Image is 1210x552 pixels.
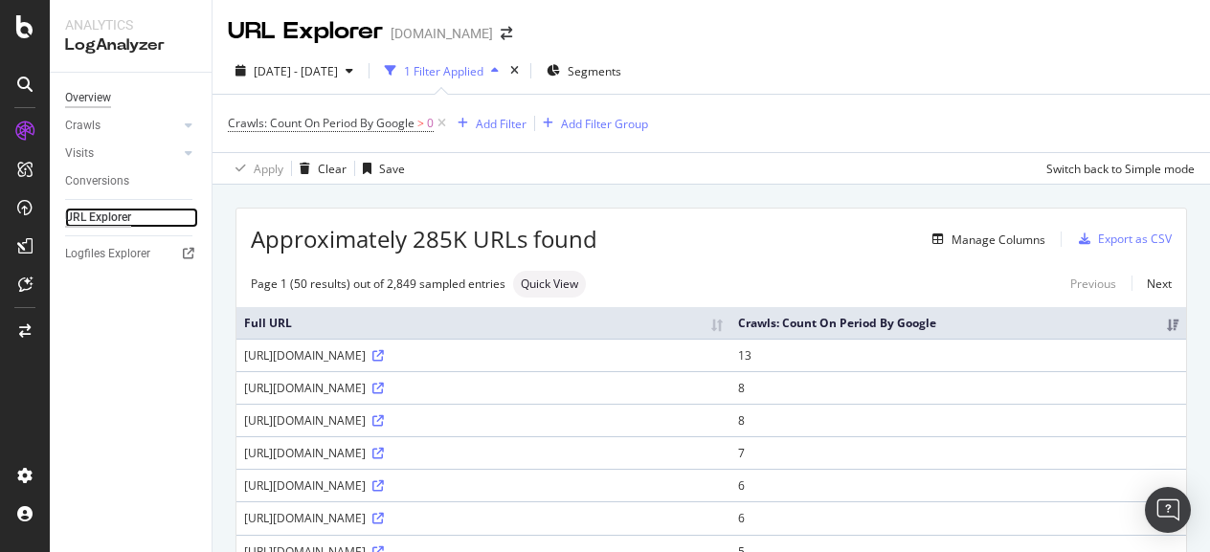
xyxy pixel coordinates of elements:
[404,63,483,79] div: 1 Filter Applied
[65,208,131,228] div: URL Explorer
[417,115,424,131] span: >
[65,208,198,228] a: URL Explorer
[1132,270,1172,298] a: Next
[355,153,405,184] button: Save
[244,510,723,526] div: [URL][DOMAIN_NAME]
[377,55,506,86] button: 1 Filter Applied
[450,112,527,135] button: Add Filter
[730,371,1186,404] td: 8
[1071,224,1172,254] button: Export as CSV
[244,412,723,429] div: [URL][DOMAIN_NAME]
[254,63,338,79] span: [DATE] - [DATE]
[506,61,523,80] div: times
[568,63,621,79] span: Segments
[65,171,198,191] a: Conversions
[730,501,1186,534] td: 6
[1145,487,1191,533] div: Open Intercom Messenger
[730,339,1186,371] td: 13
[228,153,283,184] button: Apply
[1046,161,1195,177] div: Switch back to Simple mode
[391,24,493,43] div: [DOMAIN_NAME]
[730,307,1186,339] th: Crawls: Count On Period By Google: activate to sort column ascending
[535,112,648,135] button: Add Filter Group
[65,116,179,136] a: Crawls
[318,161,347,177] div: Clear
[476,116,527,132] div: Add Filter
[925,228,1045,251] button: Manage Columns
[244,347,723,364] div: [URL][DOMAIN_NAME]
[65,244,198,264] a: Logfiles Explorer
[228,15,383,48] div: URL Explorer
[65,171,129,191] div: Conversions
[561,116,648,132] div: Add Filter Group
[65,15,196,34] div: Analytics
[251,276,505,292] div: Page 1 (50 results) out of 2,849 sampled entries
[292,153,347,184] button: Clear
[65,88,111,108] div: Overview
[1039,153,1195,184] button: Switch back to Simple mode
[730,436,1186,469] td: 7
[379,161,405,177] div: Save
[427,110,434,137] span: 0
[1098,231,1172,247] div: Export as CSV
[539,55,629,86] button: Segments
[65,88,198,108] a: Overview
[952,232,1045,248] div: Manage Columns
[65,144,94,164] div: Visits
[228,55,361,86] button: [DATE] - [DATE]
[501,27,512,40] div: arrow-right-arrow-left
[228,115,415,131] span: Crawls: Count On Period By Google
[65,244,150,264] div: Logfiles Explorer
[730,469,1186,501] td: 6
[244,380,723,396] div: [URL][DOMAIN_NAME]
[244,477,723,494] div: [URL][DOMAIN_NAME]
[513,271,586,298] div: neutral label
[65,144,179,164] a: Visits
[65,116,101,136] div: Crawls
[251,223,597,255] span: Approximately 285K URLs found
[244,445,723,461] div: [URL][DOMAIN_NAME]
[65,34,196,56] div: LogAnalyzer
[236,307,730,339] th: Full URL: activate to sort column ascending
[521,278,578,290] span: Quick View
[254,161,283,177] div: Apply
[730,404,1186,436] td: 8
